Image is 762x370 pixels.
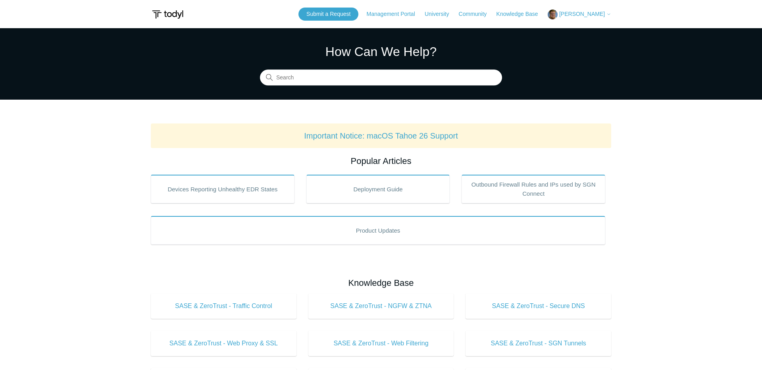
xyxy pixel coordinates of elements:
[477,339,599,348] span: SASE & ZeroTrust - SGN Tunnels
[163,301,285,311] span: SASE & ZeroTrust - Traffic Control
[367,10,423,18] a: Management Portal
[151,154,611,168] h2: Popular Articles
[306,175,450,203] a: Deployment Guide
[466,331,611,356] a: SASE & ZeroTrust - SGN Tunnels
[462,175,605,203] a: Outbound Firewall Rules and IPs used by SGN Connect
[308,293,454,319] a: SASE & ZeroTrust - NGFW & ZTNA
[477,301,599,311] span: SASE & ZeroTrust - Secure DNS
[308,331,454,356] a: SASE & ZeroTrust - Web Filtering
[304,131,458,140] a: Important Notice: macOS Tahoe 26 Support
[298,8,358,21] a: Submit a Request
[151,216,605,245] a: Product Updates
[151,293,296,319] a: SASE & ZeroTrust - Traffic Control
[548,10,611,19] button: [PERSON_NAME]
[151,7,185,22] img: Todyl Support Center Help Center home page
[459,10,495,18] a: Community
[163,339,285,348] span: SASE & ZeroTrust - Web Proxy & SSL
[496,10,546,18] a: Knowledge Base
[151,331,296,356] a: SASE & ZeroTrust - Web Proxy & SSL
[151,175,294,203] a: Devices Reporting Unhealthy EDR States
[260,42,502,61] h1: How Can We Help?
[320,301,442,311] span: SASE & ZeroTrust - NGFW & ZTNA
[559,11,605,17] span: [PERSON_NAME]
[425,10,457,18] a: University
[151,276,611,289] h2: Knowledge Base
[320,339,442,348] span: SASE & ZeroTrust - Web Filtering
[466,293,611,319] a: SASE & ZeroTrust - Secure DNS
[260,70,502,86] input: Search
